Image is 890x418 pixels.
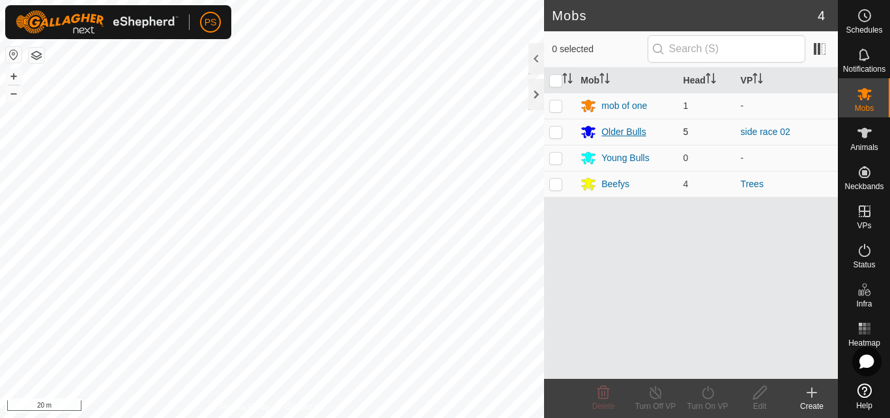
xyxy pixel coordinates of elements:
[843,65,885,73] span: Notifications
[706,75,716,85] p-sorticon: Activate to sort
[599,75,610,85] p-sorticon: Activate to sort
[736,93,838,119] td: -
[736,145,838,171] td: -
[786,400,838,412] div: Create
[6,85,22,101] button: –
[552,8,818,23] h2: Mobs
[848,339,880,347] span: Heatmap
[683,179,689,189] span: 4
[741,127,790,137] a: side race 02
[682,400,734,412] div: Turn On VP
[16,10,179,34] img: Gallagher Logo
[552,42,647,56] span: 0 selected
[734,400,786,412] div: Edit
[753,75,763,85] p-sorticon: Activate to sort
[592,402,615,411] span: Delete
[855,104,874,112] span: Mobs
[601,151,649,165] div: Young Bulls
[205,16,217,29] span: PS
[678,68,736,93] th: Head
[629,400,682,412] div: Turn Off VP
[846,26,882,34] span: Schedules
[683,153,689,163] span: 0
[736,68,838,93] th: VP
[601,125,646,139] div: Older Bulls
[839,378,890,415] a: Help
[741,179,764,189] a: Trees
[856,300,872,308] span: Infra
[850,143,878,151] span: Animals
[844,183,883,190] span: Neckbands
[6,47,22,63] button: Reset Map
[601,177,629,191] div: Beefys
[857,222,871,230] span: VPs
[853,261,875,269] span: Status
[562,75,573,85] p-sorticon: Activate to sort
[221,401,270,413] a: Privacy Policy
[683,100,689,111] span: 1
[6,68,22,84] button: +
[818,6,825,25] span: 4
[29,48,44,63] button: Map Layers
[856,402,872,410] span: Help
[683,127,689,137] span: 5
[575,68,678,93] th: Mob
[648,35,805,63] input: Search (S)
[601,99,647,113] div: mob of one
[285,401,323,413] a: Contact Us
